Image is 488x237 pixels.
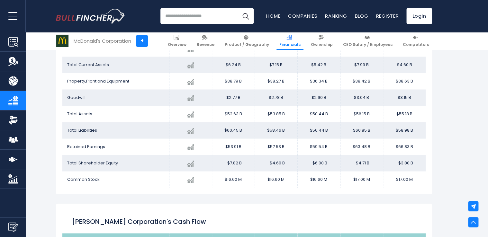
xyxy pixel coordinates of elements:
[212,106,255,122] td: $52.63 B
[406,8,432,24] a: Login
[340,73,383,90] td: $38.42 B
[67,160,118,166] span: Total Shareholder Equity
[212,73,255,90] td: $38.79 B
[168,42,186,47] span: Overview
[355,13,368,19] a: Blog
[383,57,426,73] td: $4.60 B
[225,42,269,47] span: Product / Geography
[238,8,254,24] button: Search
[67,111,92,117] span: Total Assets
[56,9,125,23] a: Go to homepage
[197,42,214,47] span: Revenue
[400,32,432,50] a: Competitors
[383,73,426,90] td: $38.63 B
[340,57,383,73] td: $7.99 B
[343,42,393,47] span: CEO Salary / Employees
[325,13,347,19] a: Ranking
[288,13,317,19] a: Companies
[340,171,383,188] td: $17.00 M
[383,90,426,106] td: $3.15 B
[340,90,383,106] td: $3.04 B
[340,139,383,155] td: $63.48 B
[67,144,105,150] span: Retained Earnings
[165,32,189,50] a: Overview
[297,122,340,139] td: $56.44 B
[56,35,68,47] img: MCD logo
[297,155,340,171] td: -$6.00 B
[212,155,255,171] td: -$7.82 B
[297,57,340,73] td: $5.42 B
[311,42,333,47] span: Ownership
[255,155,297,171] td: -$4.60 B
[67,127,97,133] span: Total Liabilities
[340,106,383,122] td: $56.15 B
[67,176,100,182] span: Common Stock
[297,171,340,188] td: $16.60 M
[279,42,301,47] span: Financials
[222,32,272,50] a: Product / Geography
[194,32,217,50] a: Revenue
[212,90,255,106] td: $2.77 B
[255,90,297,106] td: $2.78 B
[67,78,129,84] span: Property,Plant and Equipment
[297,73,340,90] td: $36.34 B
[383,171,426,188] td: $17.00 M
[67,62,109,68] span: Total Current Assets
[56,9,125,23] img: Bullfincher logo
[383,122,426,139] td: $58.98 B
[212,57,255,73] td: $6.24 B
[297,90,340,106] td: $2.90 B
[255,139,297,155] td: $57.53 B
[8,115,18,125] img: Ownership
[297,106,340,122] td: $50.44 B
[376,13,399,19] a: Register
[340,122,383,139] td: $60.85 B
[255,73,297,90] td: $38.27 B
[255,122,297,139] td: $58.46 B
[255,171,297,188] td: $16.60 M
[297,139,340,155] td: $59.54 B
[403,42,429,47] span: Competitors
[340,155,383,171] td: -$4.71 B
[67,94,86,101] span: Goodwill
[383,106,426,122] td: $55.18 B
[212,171,255,188] td: $16.60 M
[276,32,303,50] a: Financials
[383,155,426,171] td: -$3.80 B
[74,37,131,45] div: McDonald's Corporation
[308,32,336,50] a: Ownership
[255,57,297,73] td: $7.15 B
[340,32,395,50] a: CEO Salary / Employees
[136,35,148,47] a: +
[212,139,255,155] td: $53.91 B
[266,13,280,19] a: Home
[383,139,426,155] td: $66.83 B
[72,217,416,226] h2: [PERSON_NAME] Corporation's Cash flow
[255,106,297,122] td: $53.85 B
[212,122,255,139] td: $60.45 B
